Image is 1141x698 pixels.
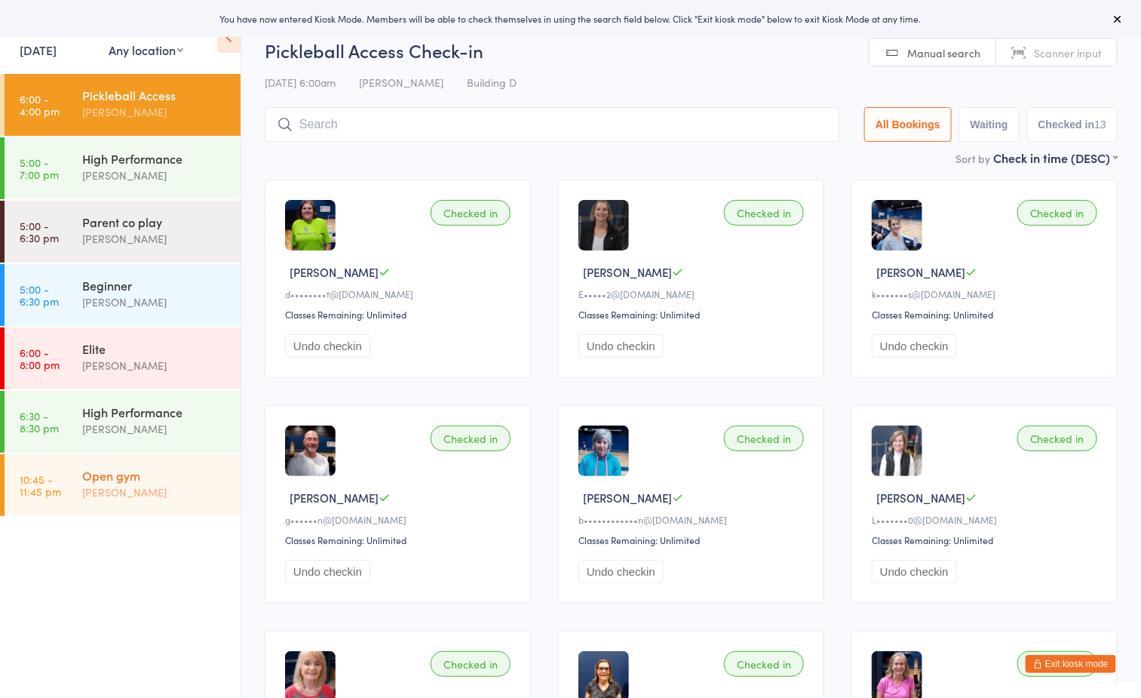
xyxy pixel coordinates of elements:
[872,426,922,476] img: image1674143579.png
[1017,651,1097,677] div: Checked in
[285,334,370,358] button: Undo checkin
[955,151,990,166] label: Sort by
[431,200,511,226] div: Checked in
[20,156,59,180] time: 5:00 - 7:00 pm
[1027,107,1118,142] button: Checked in13
[24,12,1117,25] div: You have now entered Kiosk Mode. Members will be able to check themselves in using the search fie...
[82,103,228,121] div: [PERSON_NAME]
[290,264,379,280] span: [PERSON_NAME]
[993,149,1118,166] div: Check in time (DESC)
[578,288,808,300] div: E•••••2@[DOMAIN_NAME]
[20,220,59,244] time: 5:00 - 6:30 pm
[5,137,241,199] a: 5:00 -7:00 pmHigh Performance[PERSON_NAME]
[5,264,241,326] a: 5:00 -6:30 pmBeginner[PERSON_NAME]
[285,533,515,546] div: Classes Remaining: Unlimited
[20,93,60,117] time: 6:00 - 4:00 pm
[285,560,370,583] button: Undo checkin
[872,533,1102,546] div: Classes Remaining: Unlimited
[872,308,1102,321] div: Classes Remaining: Unlimited
[907,45,980,60] span: Manual search
[5,327,241,389] a: 6:00 -8:00 pmElite[PERSON_NAME]
[285,200,336,251] img: image1685115685.png
[82,484,228,501] div: [PERSON_NAME]
[1017,200,1097,226] div: Checked in
[82,294,228,311] div: [PERSON_NAME]
[578,513,808,526] div: b••••••••••••n@[DOMAIN_NAME]
[109,42,183,58] div: Any location
[285,288,515,300] div: d••••••••t@[DOMAIN_NAME]
[82,230,228,248] div: [PERSON_NAME]
[872,334,957,358] button: Undo checkin
[578,533,808,546] div: Classes Remaining: Unlimited
[431,651,511,677] div: Checked in
[20,410,59,434] time: 6:30 - 8:30 pm
[864,107,952,142] button: All Bookings
[20,42,57,58] a: [DATE]
[82,214,228,230] div: Parent co play
[20,473,61,497] time: 10:45 - 11:45 pm
[20,346,60,371] time: 6:00 - 8:00 pm
[285,308,515,321] div: Classes Remaining: Unlimited
[1017,426,1097,451] div: Checked in
[1026,655,1116,673] button: Exit kiosk mode
[82,277,228,294] div: Beginner
[5,74,241,136] a: 6:00 -4:00 pmPickleball Access[PERSON_NAME]
[578,334,664,358] button: Undo checkin
[724,200,804,226] div: Checked in
[959,107,1020,142] button: Waiting
[583,264,672,280] span: [PERSON_NAME]
[290,490,379,506] span: [PERSON_NAME]
[1094,118,1106,131] div: 13
[82,420,228,438] div: [PERSON_NAME]
[431,426,511,451] div: Checked in
[265,75,336,90] span: [DATE] 6:00am
[467,75,517,90] span: Building D
[5,454,241,516] a: 10:45 -11:45 pmOpen gym[PERSON_NAME]
[872,200,922,251] img: image1705941128.png
[82,357,228,374] div: [PERSON_NAME]
[265,107,839,142] input: Search
[578,308,808,321] div: Classes Remaining: Unlimited
[872,288,1102,300] div: k•••••••s@[DOMAIN_NAME]
[876,490,965,506] span: [PERSON_NAME]
[872,513,1102,526] div: L•••••••0@[DOMAIN_NAME]
[872,560,957,583] button: Undo checkin
[578,426,629,476] img: image1675958710.png
[265,38,1118,63] h2: Pickleball Access Check-in
[82,150,228,167] div: High Performance
[20,283,59,307] time: 5:00 - 6:30 pm
[724,426,804,451] div: Checked in
[285,426,336,476] img: image1676999919.png
[82,87,228,103] div: Pickleball Access
[583,490,672,506] span: [PERSON_NAME]
[578,200,629,251] img: image1673971376.png
[5,201,241,263] a: 5:00 -6:30 pmParent co play[PERSON_NAME]
[82,340,228,357] div: Elite
[5,391,241,453] a: 6:30 -8:30 pmHigh Performance[PERSON_NAME]
[285,513,515,526] div: g••••••n@[DOMAIN_NAME]
[82,404,228,420] div: High Performance
[578,560,664,583] button: Undo checkin
[82,467,228,484] div: Open gym
[359,75,443,90] span: [PERSON_NAME]
[1034,45,1102,60] span: Scanner input
[82,167,228,184] div: [PERSON_NAME]
[876,264,965,280] span: [PERSON_NAME]
[724,651,804,677] div: Checked in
